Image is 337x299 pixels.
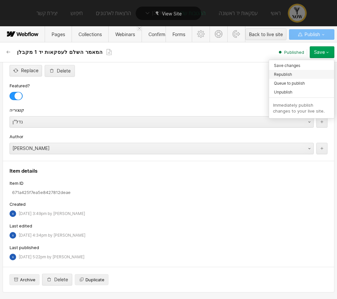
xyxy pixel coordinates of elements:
[10,107,24,113] span: קטגוריה
[17,49,103,55] h2: המאמר השלם לעסקאות יד 1 מקבלן
[85,277,104,283] span: Duplicate
[172,32,185,37] span: Forms
[79,32,102,37] span: Collections
[10,168,327,174] h4: Item details
[10,134,23,139] span: Author
[12,189,71,195] span: 671a425f7ea5e8427812deae
[115,32,135,37] span: Webinars
[10,117,300,127] div: נדל"ן
[19,255,84,259] div: [DATE] 5:22pm by [PERSON_NAME]
[52,32,65,37] span: Pages
[10,245,39,250] span: Last published
[249,30,283,39] div: Back to live site
[245,29,286,40] button: Back to live site
[10,180,23,186] span: Item ID
[274,71,292,77] span: Republish
[274,62,300,69] span: Save changes
[303,30,320,39] span: Publish
[10,223,32,229] span: Last edited
[75,274,108,285] button: Duplicate
[274,89,292,95] span: Unpublish
[10,83,30,89] span: Featured?
[162,11,182,16] span: View Site
[274,80,305,86] span: Queue to publish
[19,211,85,216] div: [DATE] 3:49pm by [PERSON_NAME]
[10,274,39,285] button: Archive
[54,277,68,282] div: Delete
[148,32,191,37] span: Confirmation Pages
[137,26,142,31] a: Close 'Webinars' tab
[57,68,71,74] div: Delete
[289,29,334,40] button: Publish
[10,143,300,154] div: [PERSON_NAME]
[19,233,85,238] div: [DATE] 4:34pm by [PERSON_NAME]
[42,274,72,286] button: Delete
[10,201,26,207] span: Created
[20,277,35,283] span: Archive
[45,65,75,77] button: Delete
